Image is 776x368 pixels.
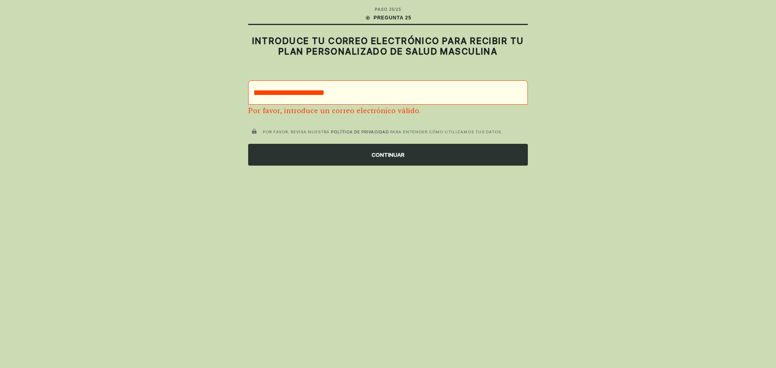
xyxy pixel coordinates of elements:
[248,144,528,166] div: CONTINUAR
[331,129,389,134] a: POLÍTICA DE PRIVACIDAD
[248,36,528,57] h2: INTRODUCE TU CORREO ELECTRÓNICO PARA RECIBIR TU PLAN PERSONALIZADO DE SALUD MASCULINA
[365,14,411,21] div: PREGUNTA 25
[248,106,528,115] p: Por favor, introduce un correo electrónico válido.
[263,129,503,134] span: POR FAVOR, REVISA NUESTRA PARA ENTENDER CÓMO UTILIZAMOS TUS DATOS.
[375,6,401,13] div: PASO 25 / 25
